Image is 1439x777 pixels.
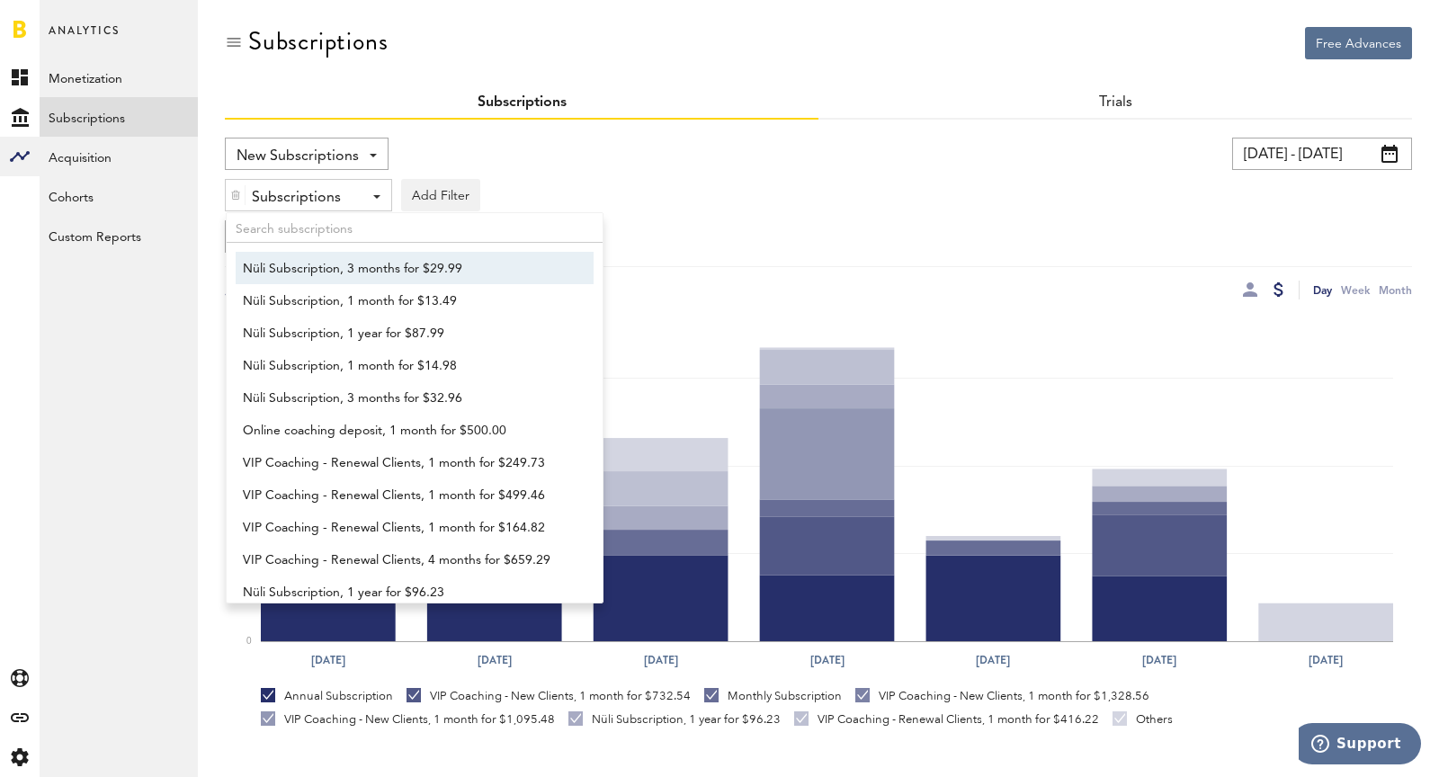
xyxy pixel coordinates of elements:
[1142,652,1176,668] text: [DATE]
[243,577,569,608] span: Nüli Subscription, 1 year for $96.23
[1313,281,1332,299] div: Day
[794,711,1099,728] div: VIP Coaching - Renewal Clients, 1 month for $416.22
[40,176,198,216] a: Cohorts
[246,637,252,646] text: 0
[1113,711,1173,728] div: Others
[227,213,603,243] input: Search subscriptions
[1099,95,1132,110] a: Trials
[1309,652,1343,668] text: [DATE]
[236,414,576,446] a: Online coaching deposit, 1 month for $500.00
[236,252,576,284] a: Nüli Subscription, 3 months for $29.99
[236,576,576,608] a: Nüli Subscription, 1 year for $96.23
[243,545,569,576] span: VIP Coaching - Renewal Clients, 4 months for $659.29
[236,317,576,349] a: Nüli Subscription, 1 year for $87.99
[407,688,691,704] div: VIP Coaching - New Clients, 1 month for $732.54
[976,652,1010,668] text: [DATE]
[704,688,842,704] div: Monthly Subscription
[243,351,569,381] span: Nüli Subscription, 1 month for $14.98
[1379,281,1412,299] div: Month
[478,652,512,668] text: [DATE]
[478,95,567,110] a: Subscriptions
[236,543,576,576] a: VIP Coaching - Renewal Clients, 4 months for $659.29
[568,711,781,728] div: Nüli Subscription, 1 year for $96.23
[855,688,1149,704] div: VIP Coaching - New Clients, 1 month for $1,328.56
[40,216,198,255] a: Custom Reports
[810,652,845,668] text: [DATE]
[40,137,198,176] a: Acquisition
[243,415,569,446] span: Online coaching deposit, 1 month for $500.00
[311,652,345,668] text: [DATE]
[252,183,352,213] div: Subscriptions
[236,349,576,381] a: Nüli Subscription, 1 month for $14.98
[401,179,480,211] button: Add Filter
[236,446,576,478] a: VIP Coaching - Renewal Clients, 1 month for $249.73
[243,254,569,284] span: Nüli Subscription, 3 months for $29.99
[243,383,569,414] span: Nüli Subscription, 3 months for $32.96
[237,141,359,172] span: New Subscriptions
[248,27,388,56] div: Subscriptions
[1341,281,1370,299] div: Week
[236,284,576,317] a: Nüli Subscription, 1 month for $13.49
[243,318,569,349] span: Nüli Subscription, 1 year for $87.99
[236,511,576,543] a: VIP Coaching - Renewal Clients, 1 month for $164.82
[40,58,198,97] a: Monetization
[230,189,241,201] img: trash_awesome_blue.svg
[243,513,569,543] span: VIP Coaching - Renewal Clients, 1 month for $164.82
[236,478,576,511] a: VIP Coaching - Renewal Clients, 1 month for $499.46
[1305,27,1412,59] button: Free Advances
[644,652,678,668] text: [DATE]
[243,480,569,511] span: VIP Coaching - Renewal Clients, 1 month for $499.46
[243,286,569,317] span: Nüli Subscription, 1 month for $13.49
[261,711,555,728] div: VIP Coaching - New Clients, 1 month for $1,095.48
[1299,723,1421,768] iframe: Opens a widget where you can find more information
[49,20,120,58] span: Analytics
[243,448,569,478] span: VIP Coaching - Renewal Clients, 1 month for $249.73
[261,688,393,704] div: Annual Subscription
[226,180,246,210] div: Delete
[40,97,198,137] a: Subscriptions
[236,381,576,414] a: Nüli Subscription, 3 months for $32.96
